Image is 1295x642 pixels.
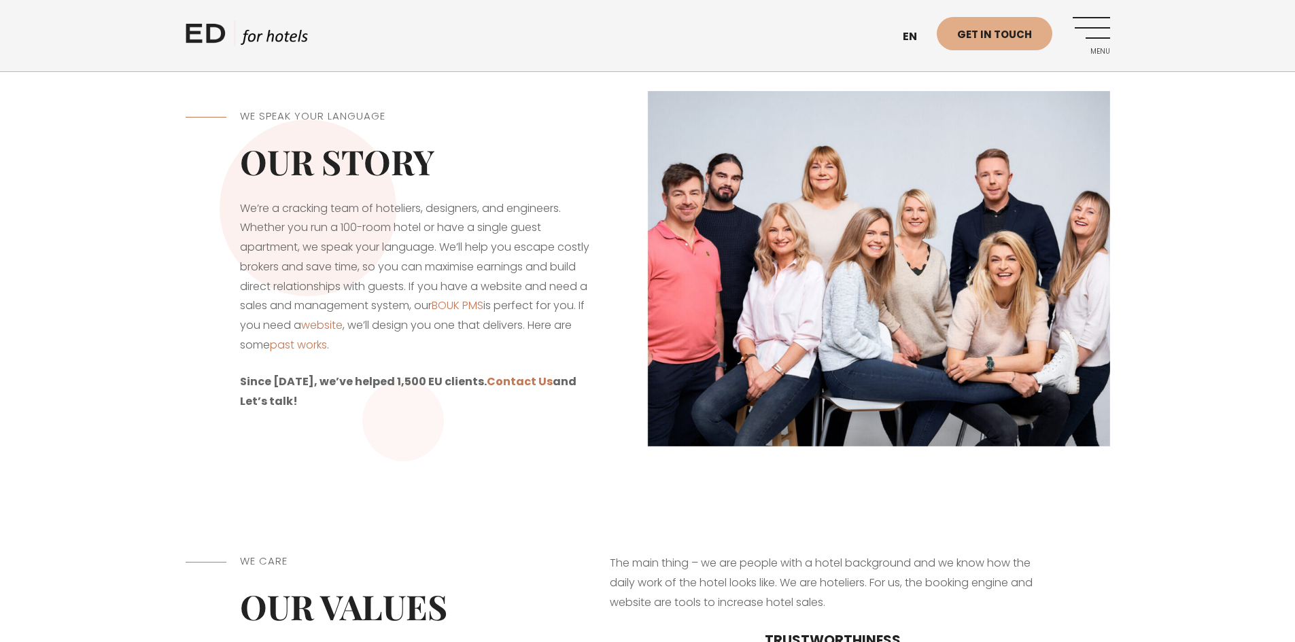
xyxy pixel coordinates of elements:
p: We’re a cracking team of hoteliers, designers, and engineers. Whether you run a 100-room hotel or... [240,199,593,355]
a: en [896,20,937,54]
h5: WE SPEAK YOUR LANGUAGE [240,109,593,124]
h2: Our story [240,141,593,182]
a: Menu [1073,17,1110,54]
div: Page 2 [240,199,593,355]
h2: Our values [240,586,501,627]
a: BOUK PMS [432,298,483,313]
div: Page 2 [240,372,593,412]
a: past works [270,337,327,353]
span: Menu [1073,48,1110,56]
strong: Since [DATE], we’ve helped 1,500 EU clients. and Let’s talk! [240,374,576,409]
a: ED HOTELS [186,20,308,54]
a: Get in touch [937,17,1052,50]
h5: We care [240,554,501,569]
p: The main thing – we are people with a hotel background and we know how the daily work of the hote... [610,554,1056,612]
a: Contact Us [487,374,553,389]
a: website [301,317,343,333]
